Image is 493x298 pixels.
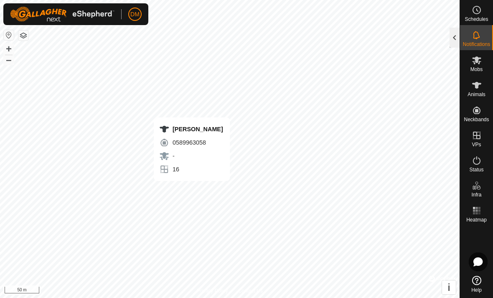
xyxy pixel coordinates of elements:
[469,167,483,172] span: Status
[159,124,223,134] div: [PERSON_NAME]
[471,192,481,197] span: Infra
[447,282,450,293] span: i
[463,42,490,47] span: Notifications
[238,287,263,295] a: Contact Us
[468,92,485,97] span: Animals
[470,67,483,72] span: Mobs
[464,117,489,122] span: Neckbands
[4,30,14,40] button: Reset Map
[159,151,223,161] div: -
[18,31,28,41] button: Map Layers
[159,164,223,174] div: 16
[471,288,482,293] span: Help
[4,44,14,54] button: +
[4,55,14,65] button: –
[442,280,456,294] button: i
[159,138,223,148] div: 0589963058
[130,10,140,19] span: DM
[197,287,228,295] a: Privacy Policy
[472,142,481,147] span: VPs
[10,7,114,22] img: Gallagher Logo
[460,273,493,296] a: Help
[466,217,487,222] span: Heatmap
[465,17,488,22] span: Schedules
